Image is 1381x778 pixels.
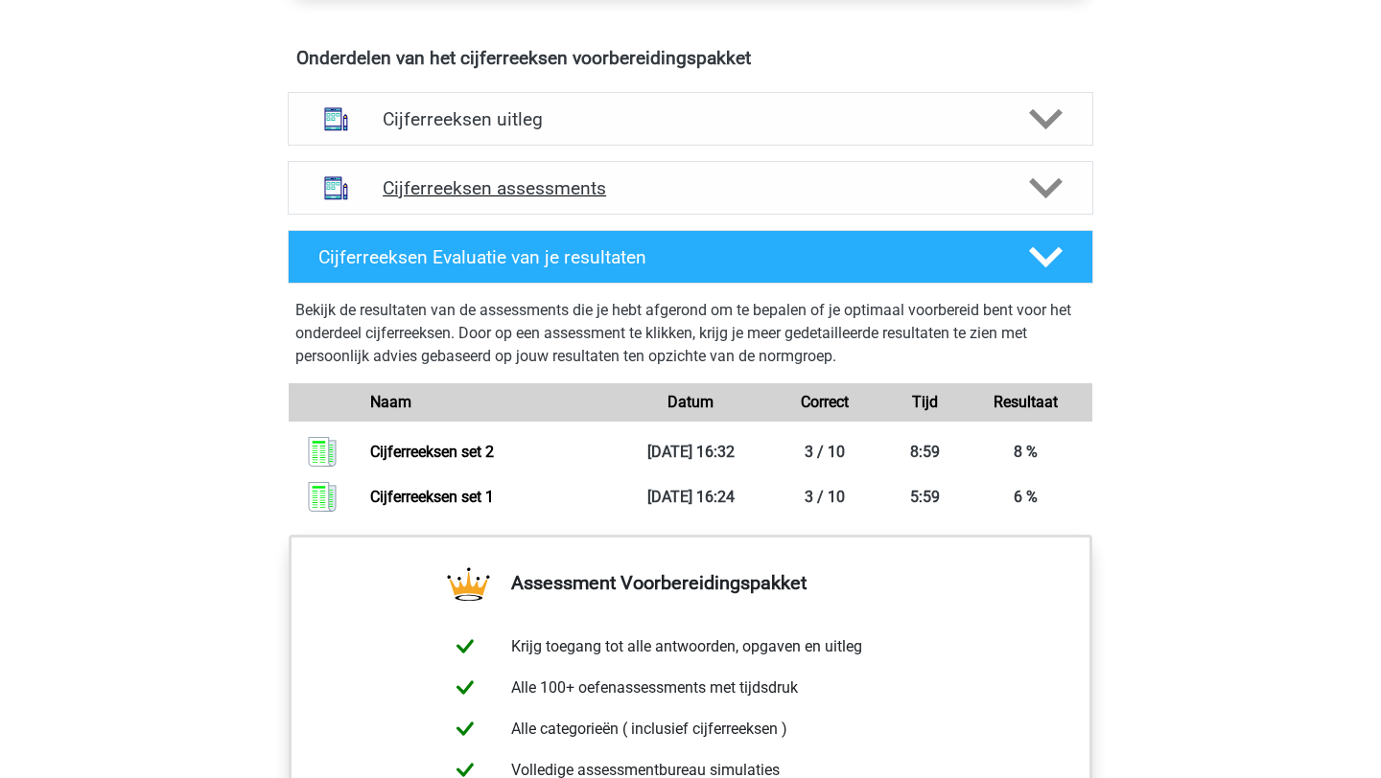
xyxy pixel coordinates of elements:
div: Naam [356,391,623,414]
h4: Cijferreeksen Evaluatie van je resultaten [318,246,998,268]
a: Cijferreeksen set 1 [370,488,494,506]
a: Cijferreeksen set 2 [370,443,494,461]
div: Correct [758,391,892,414]
p: Bekijk de resultaten van de assessments die je hebt afgerond om te bepalen of je optimaal voorber... [295,299,1086,368]
a: assessments Cijferreeksen assessments [280,161,1101,215]
div: Tijd [892,391,959,414]
img: cijferreeksen uitleg [312,95,361,144]
img: cijferreeksen assessments [312,164,361,213]
a: Cijferreeksen Evaluatie van je resultaten [280,230,1101,284]
div: Resultaat [958,391,1092,414]
div: Datum [623,391,758,414]
h4: Cijferreeksen uitleg [383,108,998,130]
a: uitleg Cijferreeksen uitleg [280,92,1101,146]
h4: Onderdelen van het cijferreeksen voorbereidingspakket [296,47,1085,69]
h4: Cijferreeksen assessments [383,177,998,199]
